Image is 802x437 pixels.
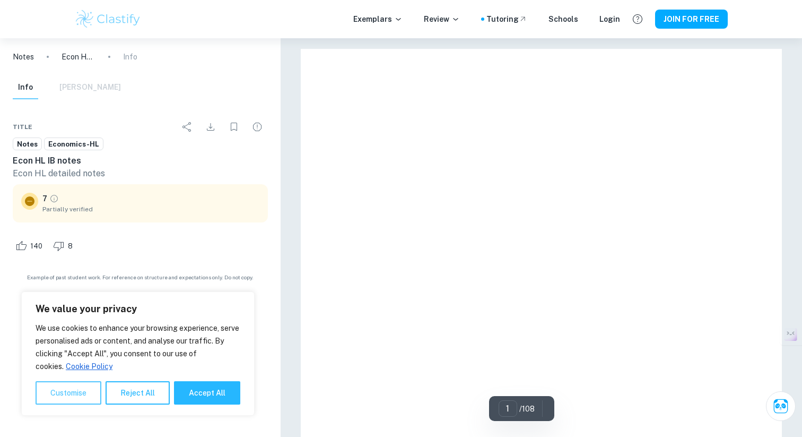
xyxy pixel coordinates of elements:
[50,237,79,254] div: Dislike
[200,116,221,138] div: Download
[13,167,268,180] p: Econ HL detailed notes
[766,391,796,421] button: Ask Clai
[45,139,103,150] span: Economics-HL
[36,303,240,315] p: We value your privacy
[123,51,137,63] p: Info
[353,13,403,25] p: Exemplars
[13,76,38,99] button: Info
[65,362,113,371] a: Cookie Policy
[424,13,460,25] p: Review
[519,403,535,415] p: / 108
[223,116,245,138] div: Bookmark
[13,51,34,63] a: Notes
[177,116,198,138] div: Share
[629,10,647,28] button: Help and Feedback
[42,204,259,214] span: Partially verified
[13,273,268,281] span: Example of past student work. For reference on structure and expectations only. Do not copy.
[62,51,95,63] p: Econ HL IB notes
[13,122,32,132] span: Title
[486,13,527,25] a: Tutoring
[49,194,59,203] a: Grade partially verified
[247,116,268,138] div: Report issue
[62,241,79,252] span: 8
[548,13,578,25] a: Schools
[106,381,170,405] button: Reject All
[21,292,255,416] div: We value your privacy
[36,381,101,405] button: Customise
[599,13,620,25] a: Login
[13,155,268,167] h6: Econ HL IB notes
[13,139,41,150] span: Notes
[13,237,48,254] div: Like
[42,193,47,204] p: 7
[655,10,728,29] button: JOIN FOR FREE
[36,322,240,373] p: We use cookies to enhance your browsing experience, serve personalised ads or content, and analys...
[44,138,103,151] a: Economics-HL
[13,138,42,151] a: Notes
[174,381,240,405] button: Accept All
[24,241,48,252] span: 140
[74,8,142,30] img: Clastify logo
